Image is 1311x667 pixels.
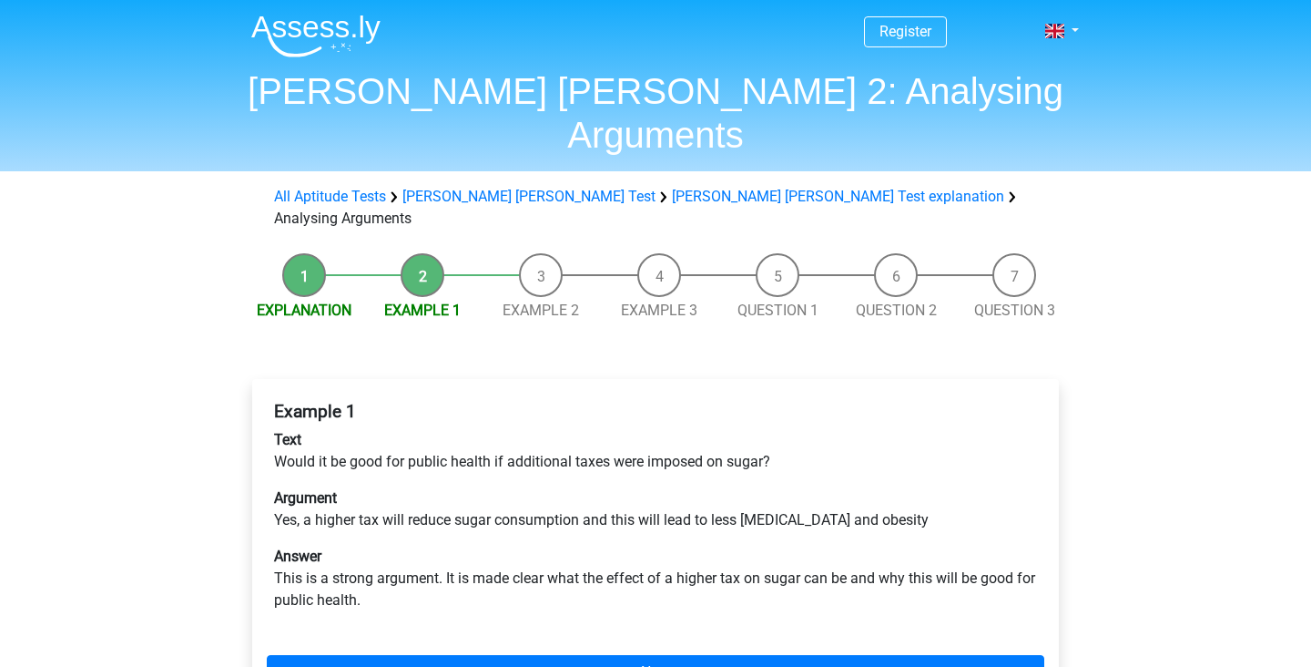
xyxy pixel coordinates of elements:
[974,302,1055,319] a: Question 3
[274,401,356,422] b: Example 1
[274,548,321,565] b: Answer
[274,489,337,507] b: Argument
[672,188,1004,205] a: [PERSON_NAME] [PERSON_NAME] Test explanation
[274,188,386,205] a: All Aptitude Tests
[879,23,931,40] a: Register
[251,15,381,57] img: Assessly
[274,429,1037,473] p: Would it be good for public health if additional taxes were imposed on sugar?
[237,69,1074,157] h1: [PERSON_NAME] [PERSON_NAME] 2: Analysing Arguments
[402,188,655,205] a: [PERSON_NAME] [PERSON_NAME] Test
[274,487,1037,531] p: Yes, a higher tax will reduce sugar consumption and this will lead to less [MEDICAL_DATA] and obe...
[274,431,301,448] b: Text
[503,302,579,319] a: Example 2
[737,302,818,319] a: Question 1
[274,546,1037,611] p: This is a strong argument. It is made clear what the effect of a higher tax on sugar can be and w...
[856,302,937,319] a: Question 2
[267,186,1044,230] div: Analysing Arguments
[257,302,351,319] a: Explanation
[621,302,697,319] a: Example 3
[384,302,461,319] a: Example 1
